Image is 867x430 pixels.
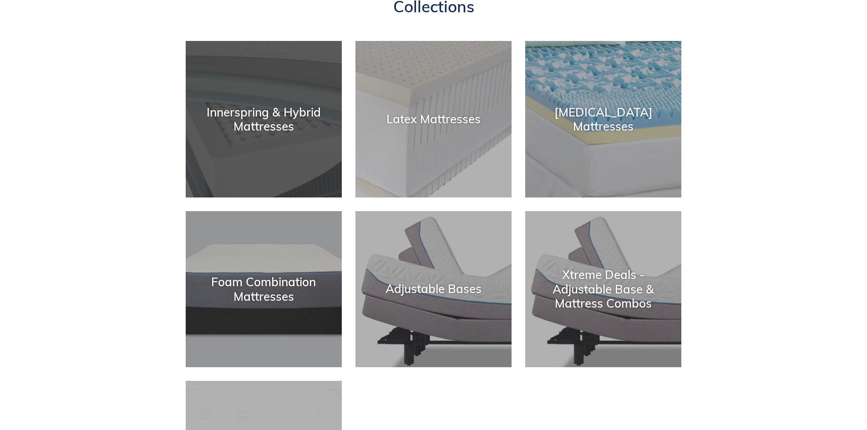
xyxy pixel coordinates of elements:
[525,105,681,133] div: [MEDICAL_DATA] Mattresses
[355,41,512,197] a: Latex Mattresses
[186,41,342,197] a: Innerspring & Hybrid Mattresses
[355,211,512,367] a: Adjustable Bases
[186,105,342,133] div: Innerspring & Hybrid Mattresses
[525,41,681,197] a: [MEDICAL_DATA] Mattresses
[525,211,681,367] a: Xtreme Deals - Adjustable Base & Mattress Combos
[355,282,512,296] div: Adjustable Bases
[186,275,342,303] div: Foam Combination Mattresses
[355,112,512,126] div: Latex Mattresses
[525,268,681,311] div: Xtreme Deals - Adjustable Base & Mattress Combos
[186,211,342,367] a: Foam Combination Mattresses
